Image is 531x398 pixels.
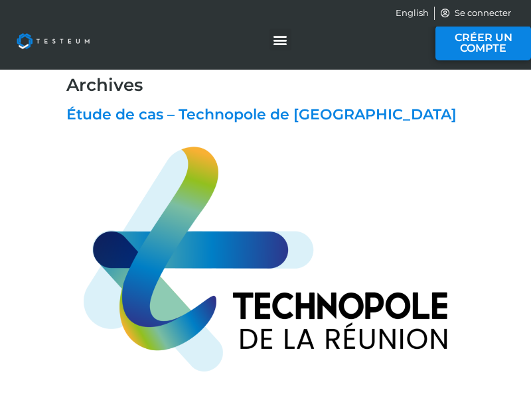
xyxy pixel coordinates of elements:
[445,33,521,54] span: CRÉER UN COMPTE
[66,75,465,96] h1: Archives
[396,7,429,20] a: English
[269,29,291,50] div: Permuter le menu
[435,26,531,60] a: CRÉER UN COMPTE
[7,23,100,59] img: Testeum Logo - Application crowdtesting platform
[440,7,512,20] a: Se connecter
[66,105,457,123] a: Étude de cas – Technopole de [GEOGRAPHIC_DATA]
[451,7,511,20] span: Se connecter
